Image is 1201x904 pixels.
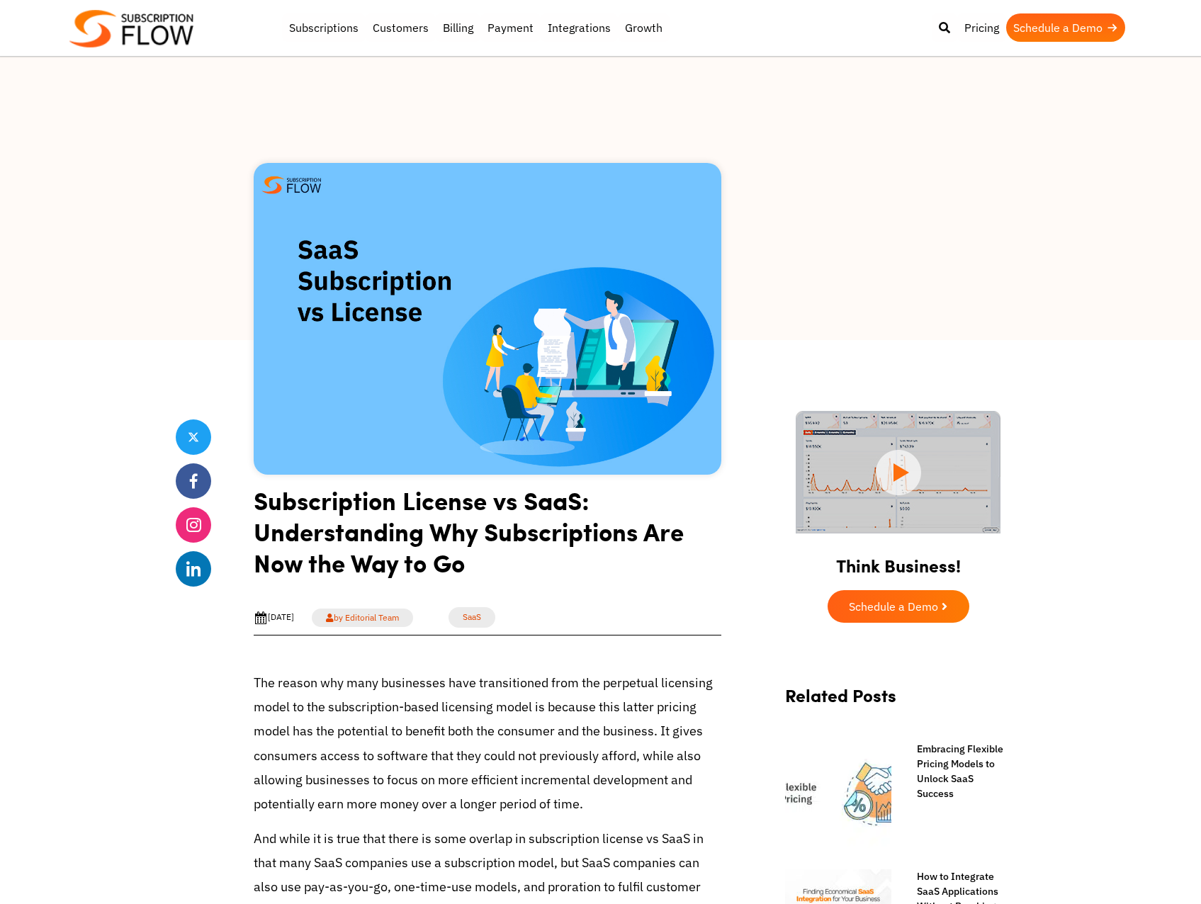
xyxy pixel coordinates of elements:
[541,13,618,42] a: Integrations
[254,611,294,625] div: [DATE]
[69,10,193,47] img: Subscriptionflow
[785,742,891,848] img: flexible pricing
[480,13,541,42] a: Payment
[618,13,670,42] a: Growth
[903,742,1012,801] a: Embracing Flexible Pricing Models to Unlock SaaS Success
[254,163,721,475] img: Subscription license vs SaaS
[449,607,495,628] a: SaaS
[785,685,1012,720] h2: Related Posts
[957,13,1006,42] a: Pricing
[254,671,721,816] p: The reason why many businesses have transitioned from the perpetual licensing model to the subscr...
[849,601,938,612] span: Schedule a Demo
[366,13,436,42] a: Customers
[436,13,480,42] a: Billing
[312,609,413,627] a: by Editorial Team
[282,13,366,42] a: Subscriptions
[796,411,1000,533] img: intro video
[1006,13,1125,42] a: Schedule a Demo
[254,485,721,589] h1: Subscription License vs SaaS: Understanding Why Subscriptions Are Now the Way to Go
[828,590,969,623] a: Schedule a Demo
[771,538,1026,583] h2: Think Business!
